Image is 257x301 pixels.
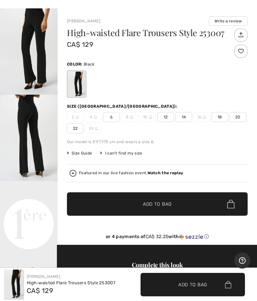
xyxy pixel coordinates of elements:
h1: High-waisted Flare Trousers Style 253007 [67,28,233,37]
div: or 4 payments of with [67,234,248,240]
span: 20 [230,112,246,122]
span: 22 [67,123,84,133]
span: Add to Bag [143,201,172,208]
span: Add to Bag [178,281,207,288]
img: Watch the replay [70,170,76,177]
div: Our model is 5'9"/175 cm and wears a size 6. [67,139,248,145]
span: 24 [85,123,102,133]
span: 18 [211,112,228,122]
span: Size Guide [67,150,92,156]
a: [PERSON_NAME] [67,19,100,23]
span: 14 [175,112,192,122]
div: Size ([GEOGRAPHIC_DATA]/[GEOGRAPHIC_DATA]): [67,103,179,109]
button: Add to Bag [141,273,245,296]
span: 12 [157,112,174,122]
img: ring-m.svg [76,115,79,119]
div: I can't find my size [100,150,142,156]
iframe: Opens a widget where you can find more information [234,253,250,269]
span: 8 [121,112,138,122]
img: ring-m.svg [95,127,98,130]
span: 4 [85,112,102,122]
img: Share [235,29,246,40]
img: Bag.svg [225,281,231,288]
span: CA$ 129 [27,287,53,295]
span: CA$ 129 [67,40,93,48]
button: Add to Bag [67,192,248,216]
div: or 4 payments ofCA$ 32.25withSezzle Click to learn more about Sezzle [67,234,248,242]
div: Complete this look [67,261,248,269]
span: 6 [103,112,120,122]
img: ring-m.svg [149,115,152,119]
img: ring-m.svg [203,115,206,119]
img: High-Waisted Flare Trousers Style 253007 [4,270,24,300]
span: Color: [67,62,83,67]
span: 10 [139,112,156,122]
span: 16 [193,112,210,122]
img: Sezzle [179,234,203,240]
span: 2 [67,112,84,122]
img: Bag.svg [227,200,235,208]
img: ring-m.svg [130,115,133,119]
div: Black [68,72,85,97]
button: Write a review [209,16,248,26]
img: ring-m.svg [94,115,97,119]
strong: Watch the replay [148,171,183,175]
span: Black [84,62,95,67]
div: High-waisted Flare Trousers Style 253007 [27,280,115,286]
a: [PERSON_NAME] [27,274,60,279]
div: Featured in our live fashion event. [79,171,183,175]
span: CA$ 32.25 [146,234,169,239]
